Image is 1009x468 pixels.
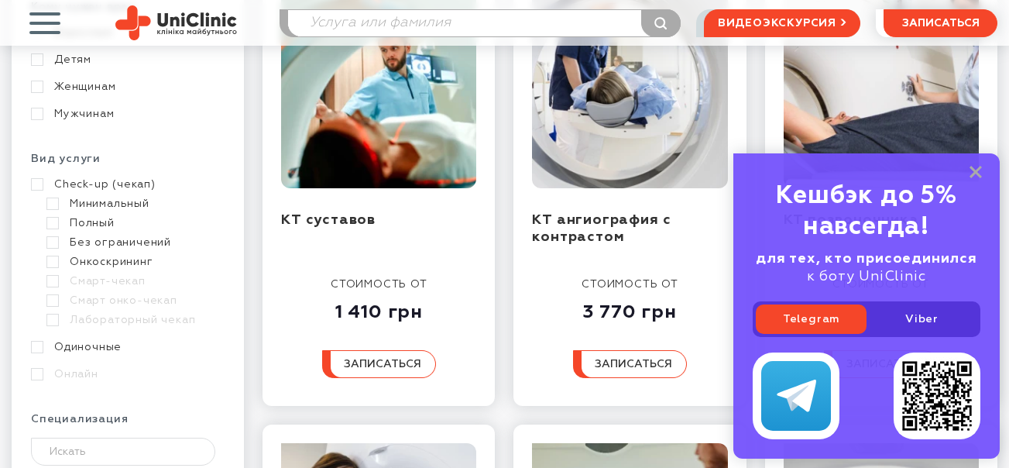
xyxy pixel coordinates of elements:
[753,250,980,286] div: к боту UniClinic
[884,9,997,37] button: записаться
[115,5,237,40] img: Site
[46,216,221,230] a: Полный
[46,255,221,269] a: Онкоскрининг
[331,279,427,290] span: стоимость от
[322,350,436,378] button: записаться
[867,305,977,334] a: Viber
[344,359,421,370] span: записаться
[756,252,977,266] b: для тех, кто присоединился
[31,152,225,177] div: Вид услуги
[718,10,836,36] span: видеоэкскурсия
[288,10,680,36] input: Услуга или фамилия
[573,291,687,324] div: 3 770 грн
[704,9,860,37] a: видеоэкскурсия
[31,412,225,438] div: Специализация
[532,213,671,245] a: КТ ангиография с контрастом
[31,438,215,466] input: Искать
[281,213,376,227] a: КТ суставов
[582,279,678,290] span: стоимость от
[46,236,221,249] a: Без ограничений
[756,305,867,334] a: Telegram
[31,80,221,94] a: Женщинам
[31,53,221,67] a: Детям
[46,197,221,211] a: Минимальный
[753,181,980,243] div: Кешбэк до 5% навсегда!
[573,350,687,378] button: записаться
[31,340,221,354] a: Одиночные
[322,291,436,324] div: 1 410 грн
[31,107,221,121] a: Мужчинам
[31,177,221,191] a: Check-up (чекап)
[595,359,672,370] span: записаться
[902,18,980,29] span: записаться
